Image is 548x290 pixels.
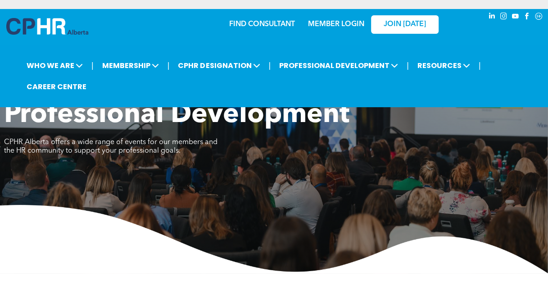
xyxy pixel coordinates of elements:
[168,56,170,75] li: |
[487,11,497,23] a: linkedin
[229,21,295,28] a: FIND CONSULTANT
[407,56,409,75] li: |
[534,11,543,23] a: Social network
[415,57,473,74] span: RESOURCES
[498,11,508,23] a: instagram
[4,102,349,129] span: Professional Development
[4,139,217,154] span: CPHR Alberta offers a wide range of events for our members and the HR community to support your p...
[91,56,94,75] li: |
[522,11,532,23] a: facebook
[384,20,426,29] span: JOIN [DATE]
[268,56,271,75] li: |
[24,57,86,74] span: WHO WE ARE
[6,18,88,35] img: A blue and white logo for cp alberta
[510,11,520,23] a: youtube
[100,57,162,74] span: MEMBERSHIP
[276,57,401,74] span: PROFESSIONAL DEVELOPMENT
[24,78,89,95] a: CAREER CENTRE
[479,56,481,75] li: |
[308,21,364,28] a: MEMBER LOGIN
[175,57,263,74] span: CPHR DESIGNATION
[371,15,439,34] a: JOIN [DATE]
